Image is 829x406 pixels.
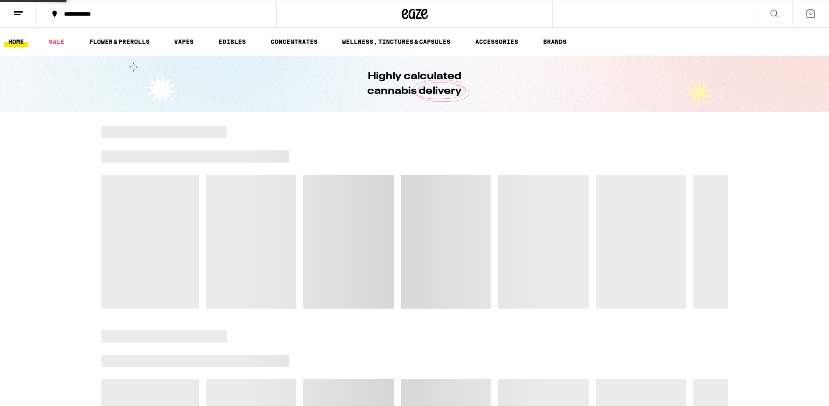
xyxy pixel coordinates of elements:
[214,37,250,47] a: EDIBLES
[338,37,455,47] a: WELLNESS, TINCTURES & CAPSULES
[266,37,322,47] a: CONCENTRATES
[170,37,198,47] a: VAPES
[4,37,28,47] a: HOME
[44,37,69,47] a: SALE
[85,37,154,47] a: FLOWER & PREROLLS
[539,37,571,47] a: BRANDS
[471,37,523,47] a: ACCESSORIES
[343,69,487,99] h1: Highly calculated cannabis delivery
